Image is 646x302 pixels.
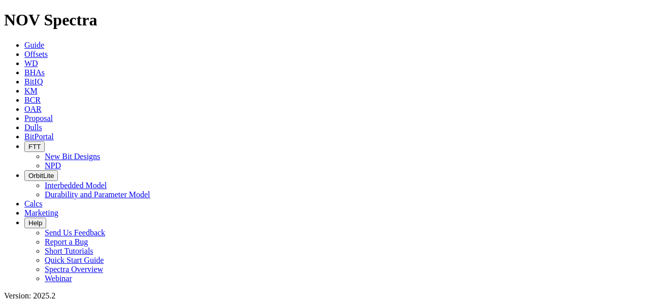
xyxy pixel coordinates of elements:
[28,172,54,179] span: OrbitLite
[45,247,93,255] a: Short Tutorials
[45,274,72,283] a: Webinar
[24,141,45,152] button: FTT
[28,143,41,150] span: FTT
[24,86,38,95] a: KM
[24,208,58,217] a: Marketing
[4,291,642,300] div: Version: 2025.2
[24,218,46,228] button: Help
[4,11,642,29] h1: NOV Spectra
[24,50,48,58] a: Offsets
[45,161,61,170] a: NPD
[45,265,103,274] a: Spectra Overview
[24,68,45,77] a: BHAs
[45,237,88,246] a: Report a Bug
[45,181,107,190] a: Interbedded Model
[24,114,53,123] a: Proposal
[24,132,54,141] a: BitPortal
[24,77,43,86] a: BitIQ
[24,41,44,49] a: Guide
[28,219,42,227] span: Help
[24,105,42,113] a: OAR
[24,170,58,181] button: OrbitLite
[45,228,105,237] a: Send Us Feedback
[24,96,41,104] a: BCR
[24,123,42,132] a: Dulls
[24,59,38,68] a: WD
[45,190,150,199] a: Durability and Parameter Model
[45,152,100,161] a: New Bit Designs
[24,199,43,208] a: Calcs
[45,256,104,264] a: Quick Start Guide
